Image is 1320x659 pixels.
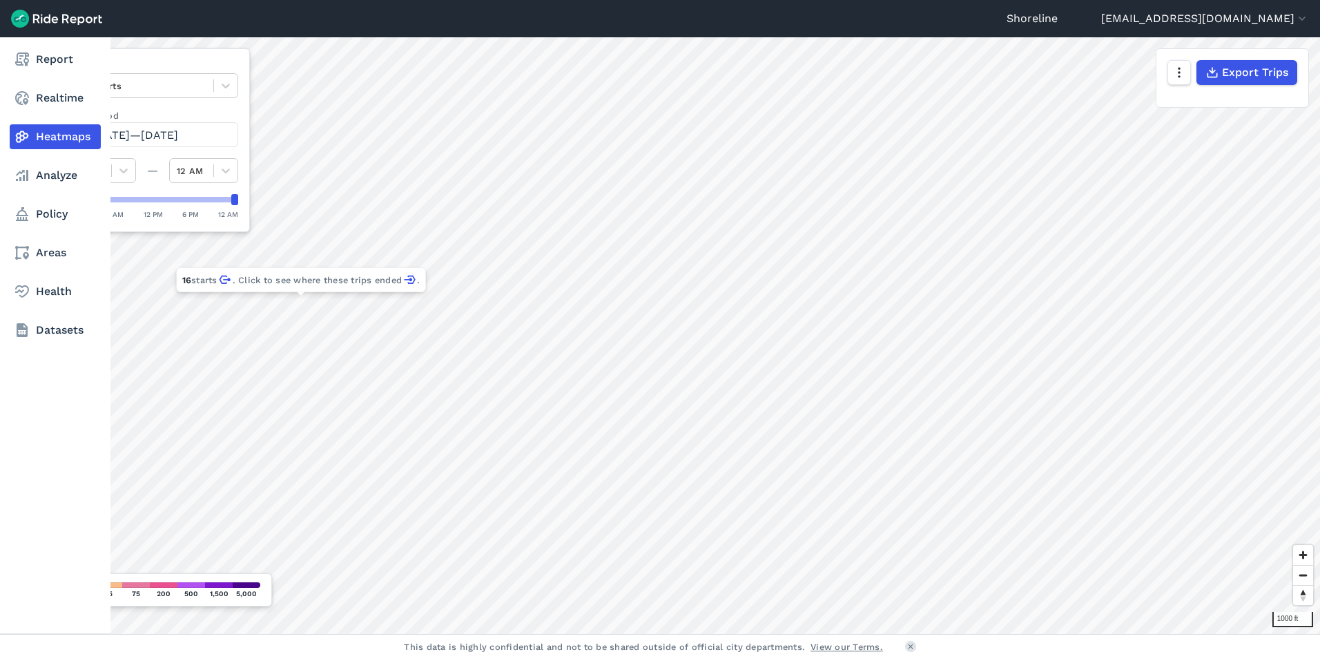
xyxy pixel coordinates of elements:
[1007,10,1058,27] a: Shoreline
[1293,585,1313,605] button: Reset bearing to north
[1196,60,1297,85] button: Export Trips
[1222,64,1288,81] span: Export Trips
[10,163,101,188] a: Analyze
[10,202,101,227] a: Policy
[44,37,1320,634] canvas: Map
[218,208,238,220] div: 12 AM
[136,162,169,179] div: —
[10,124,101,149] a: Heatmaps
[106,208,124,220] div: 6 AM
[10,86,101,111] a: Realtime
[10,279,101,304] a: Health
[67,60,238,73] label: Data Type
[1293,565,1313,585] button: Zoom out
[1272,612,1313,627] div: 1000 ft
[10,318,101,343] a: Datasets
[1293,545,1313,565] button: Zoom in
[811,640,883,653] a: View our Terms.
[1101,10,1309,27] button: [EMAIL_ADDRESS][DOMAIN_NAME]
[67,109,238,122] label: Data Period
[10,47,101,72] a: Report
[93,128,178,142] span: [DATE]—[DATE]
[10,240,101,265] a: Areas
[144,208,163,220] div: 12 PM
[182,208,199,220] div: 6 PM
[11,10,102,28] img: Ride Report
[67,122,238,147] button: [DATE]—[DATE]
